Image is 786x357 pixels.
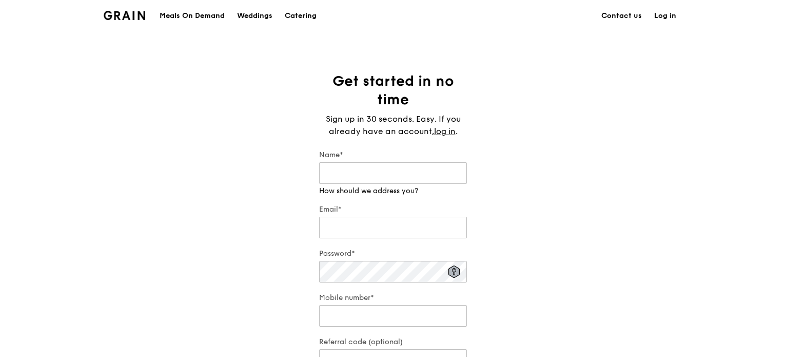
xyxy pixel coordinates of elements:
[319,150,467,160] label: Name*
[456,126,458,136] span: .
[595,1,648,31] a: Contact us
[285,1,317,31] div: Catering
[326,114,461,136] span: Sign up in 30 seconds. Easy. If you already have an account,
[648,1,682,31] a: Log in
[160,1,225,31] div: Meals On Demand
[319,204,467,215] label: Email*
[231,1,279,31] a: Weddings
[319,249,467,259] label: Password*
[279,1,323,31] a: Catering
[319,293,467,303] label: Mobile number*
[434,125,456,138] a: log in
[319,337,467,347] label: Referral code (optional)
[104,11,145,20] img: Grain
[319,72,467,109] h1: Get started in no time
[237,1,272,31] div: Weddings
[319,186,467,196] div: How should we address you?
